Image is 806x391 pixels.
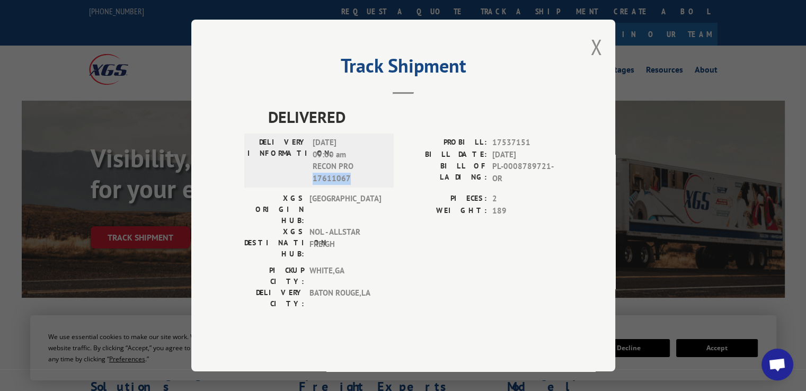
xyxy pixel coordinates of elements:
[247,137,307,184] label: DELIVERY INFORMATION:
[403,161,487,184] label: BILL OF LADING:
[761,349,793,380] div: Open chat
[309,287,381,309] span: BATON ROUGE , LA
[309,226,381,260] span: NOL - ALLSTAR FREIGH
[492,193,562,205] span: 2
[309,265,381,287] span: WHITE , GA
[244,265,304,287] label: PICKUP CITY:
[590,33,602,61] button: Close modal
[313,137,384,184] span: [DATE] 09:00 am RECON PRO 17611067
[268,105,562,129] span: DELIVERED
[403,148,487,161] label: BILL DATE:
[244,58,562,78] h2: Track Shipment
[403,205,487,217] label: WEIGHT:
[403,193,487,205] label: PIECES:
[244,226,304,260] label: XGS DESTINATION HUB:
[244,193,304,226] label: XGS ORIGIN HUB:
[309,193,381,226] span: [GEOGRAPHIC_DATA]
[492,148,562,161] span: [DATE]
[244,287,304,309] label: DELIVERY CITY:
[492,205,562,217] span: 189
[403,137,487,149] label: PROBILL:
[492,161,562,184] span: PL-0008789721-OR
[492,137,562,149] span: 17537151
